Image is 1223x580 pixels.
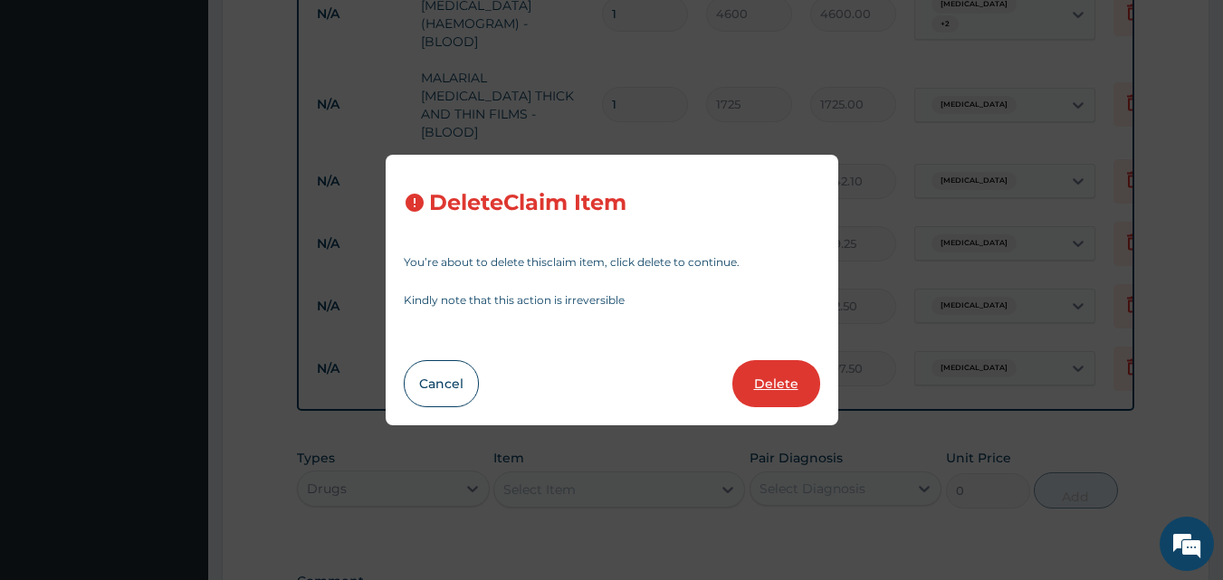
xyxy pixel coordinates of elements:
span: We're online! [105,175,250,357]
textarea: Type your message and hit 'Enter' [9,387,345,451]
div: Minimize live chat window [297,9,340,52]
h3: Delete Claim Item [429,191,626,215]
p: You’re about to delete this claim item , click delete to continue. [404,257,820,268]
div: Chat with us now [94,101,304,125]
img: d_794563401_company_1708531726252_794563401 [33,90,73,136]
p: Kindly note that this action is irreversible [404,295,820,306]
button: Cancel [404,360,479,407]
button: Delete [732,360,820,407]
